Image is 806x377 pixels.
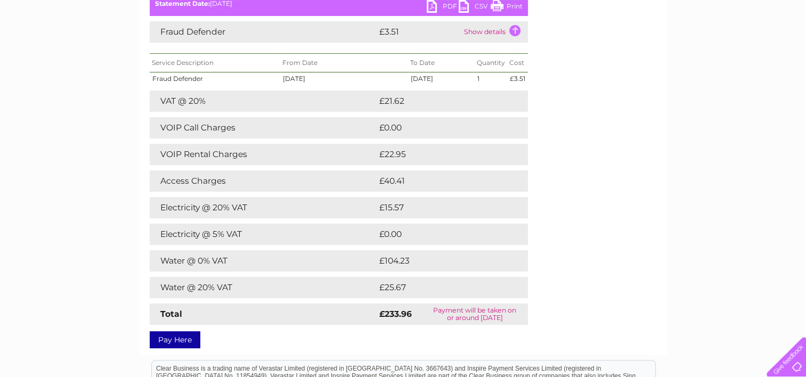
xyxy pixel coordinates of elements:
[150,170,377,192] td: Access Charges
[150,91,377,112] td: VAT @ 20%
[377,224,503,245] td: £0.00
[461,21,528,43] td: Show details
[507,54,527,72] th: Cost
[150,144,377,165] td: VOIP Rental Charges
[377,250,508,272] td: £104.23
[150,224,377,245] td: Electricity @ 5% VAT
[377,21,461,43] td: £3.51
[150,72,280,85] td: Fraud Defender
[377,170,506,192] td: £40.41
[150,54,280,72] th: Service Description
[150,250,377,272] td: Water @ 0% VAT
[28,28,83,60] img: logo.png
[150,277,377,298] td: Water @ 20% VAT
[408,54,475,72] th: To Date
[377,277,506,298] td: £25.67
[771,45,796,53] a: Log out
[507,72,527,85] td: £3.51
[280,72,408,85] td: [DATE]
[377,197,505,218] td: £15.57
[645,45,669,53] a: Energy
[150,21,377,43] td: Fraud Defender
[408,72,475,85] td: [DATE]
[150,197,377,218] td: Electricity @ 20% VAT
[152,6,655,52] div: Clear Business is a trading name of Verastar Limited (registered in [GEOGRAPHIC_DATA] No. 3667643...
[605,5,679,19] a: 0333 014 3131
[377,144,506,165] td: £22.95
[474,72,507,85] td: 1
[377,91,506,112] td: £21.62
[377,117,503,138] td: £0.00
[735,45,761,53] a: Contact
[150,117,377,138] td: VOIP Call Charges
[474,54,507,72] th: Quantity
[713,45,729,53] a: Blog
[150,331,200,348] a: Pay Here
[675,45,707,53] a: Telecoms
[160,309,182,319] strong: Total
[280,54,408,72] th: From Date
[618,45,639,53] a: Water
[422,304,528,325] td: Payment will be taken on or around [DATE]
[379,309,412,319] strong: £233.96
